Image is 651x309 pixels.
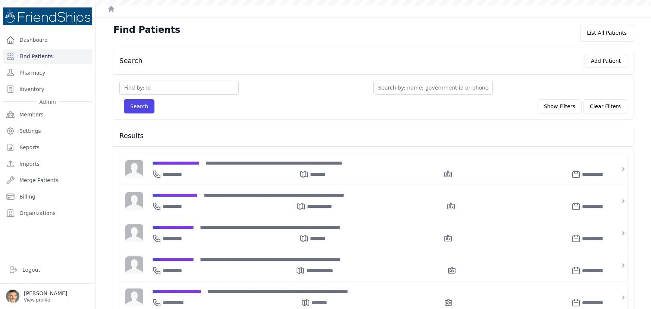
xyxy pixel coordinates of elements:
button: Add Patient [585,54,627,68]
a: Reports [3,140,92,155]
h3: Search [119,56,143,65]
input: Find by: id [119,81,239,95]
a: Merge Patients [3,173,92,188]
p: [PERSON_NAME] [24,290,67,297]
h3: Results [119,131,627,140]
a: Pharmacy [3,65,92,80]
a: Members [3,107,92,122]
a: Settings [3,124,92,138]
button: Show Filters [538,99,582,113]
img: Medical Missions EMR [3,7,92,25]
span: Admin [36,98,59,106]
a: Logout [6,262,89,277]
h1: Find Patients [113,24,180,36]
p: View profile [24,297,67,303]
a: Dashboard [3,32,92,47]
button: Search [124,99,154,113]
a: Organizations [3,206,92,221]
a: Inventory [3,82,92,97]
input: Search by: name, government id or phone [373,81,493,95]
img: person-242608b1a05df3501eefc295dc1bc67a.jpg [125,192,143,210]
a: [PERSON_NAME] View profile [6,290,89,303]
a: Imports [3,156,92,171]
a: Find Patients [3,49,92,64]
img: person-242608b1a05df3501eefc295dc1bc67a.jpg [125,160,143,178]
a: Billing [3,189,92,204]
img: person-242608b1a05df3501eefc295dc1bc67a.jpg [125,256,143,274]
img: person-242608b1a05df3501eefc295dc1bc67a.jpg [125,224,143,242]
div: List All Patients [580,24,633,42]
img: person-242608b1a05df3501eefc295dc1bc67a.jpg [125,288,143,306]
button: Clear Filters [583,99,627,113]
